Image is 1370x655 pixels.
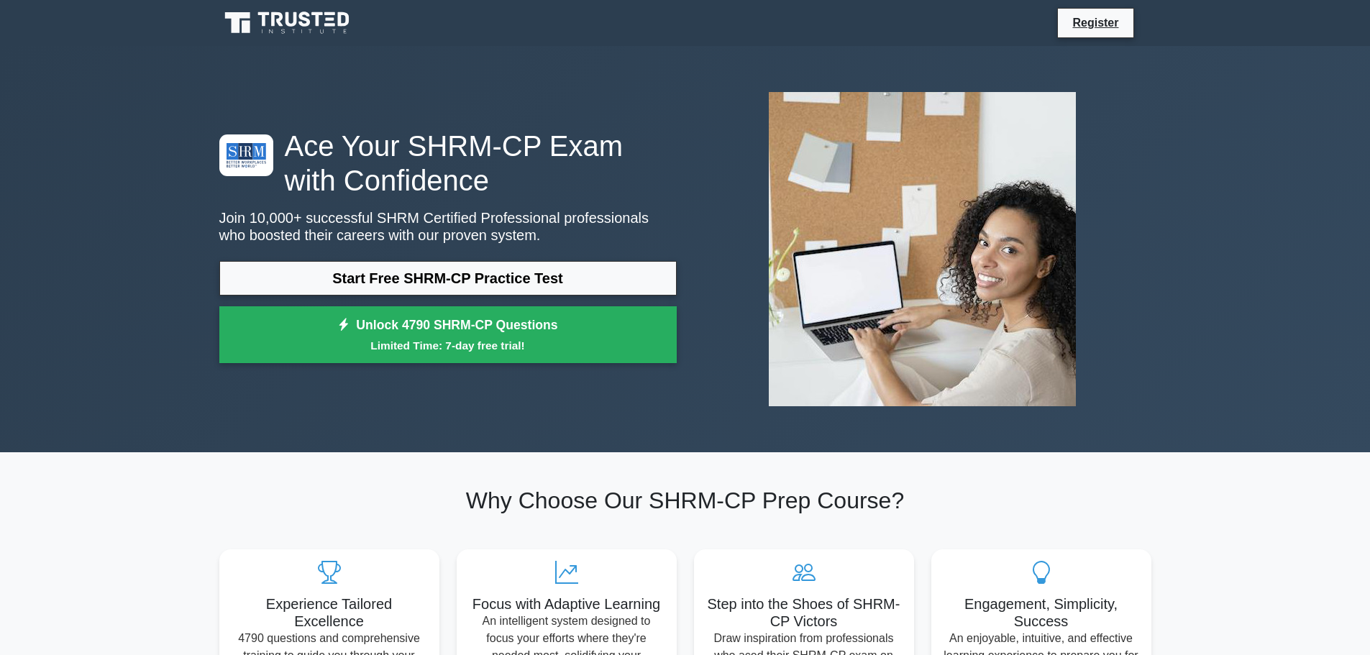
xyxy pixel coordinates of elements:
h5: Experience Tailored Excellence [231,595,428,630]
small: Limited Time: 7-day free trial! [237,337,659,354]
h5: Focus with Adaptive Learning [468,595,665,613]
a: Start Free SHRM-CP Practice Test [219,261,677,296]
h5: Step into the Shoes of SHRM-CP Victors [705,595,903,630]
h1: Ace Your SHRM-CP Exam with Confidence [219,129,677,198]
h5: Engagement, Simplicity, Success [943,595,1140,630]
h2: Why Choose Our SHRM-CP Prep Course? [219,487,1151,514]
a: Register [1064,14,1127,32]
a: Unlock 4790 SHRM-CP QuestionsLimited Time: 7-day free trial! [219,306,677,364]
p: Join 10,000+ successful SHRM Certified Professional professionals who boosted their careers with ... [219,209,677,244]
